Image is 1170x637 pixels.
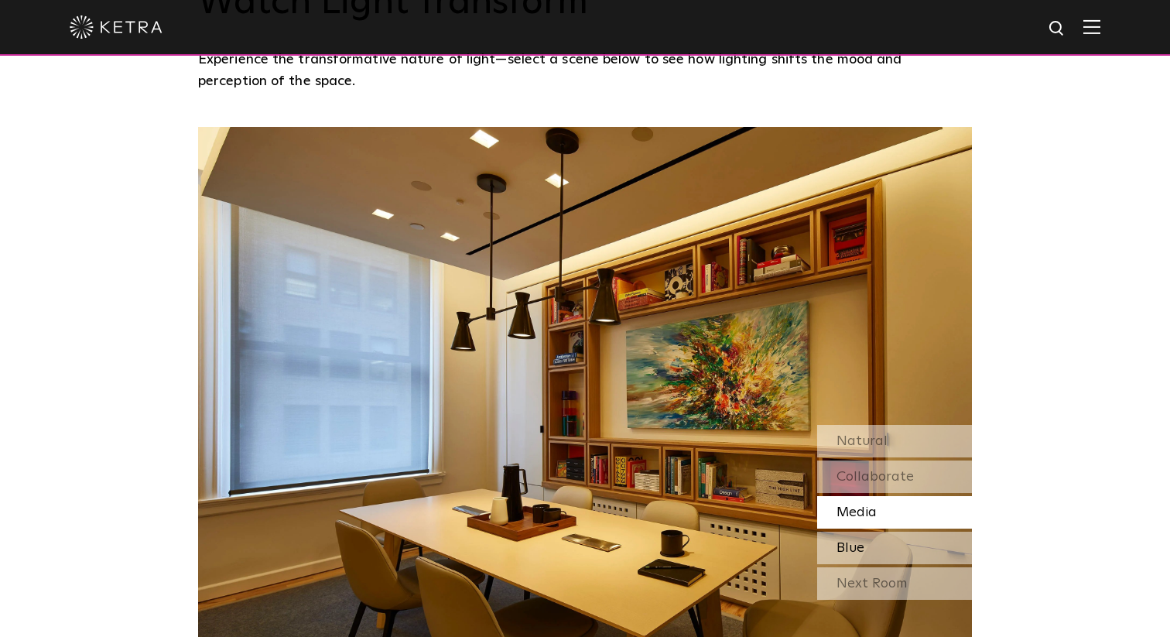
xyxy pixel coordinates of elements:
[1048,19,1067,39] img: search icon
[817,567,972,600] div: Next Room
[70,15,162,39] img: ketra-logo-2019-white
[836,505,877,519] span: Media
[836,470,914,484] span: Collaborate
[1083,19,1100,34] img: Hamburger%20Nav.svg
[198,49,964,93] p: Experience the transformative nature of light—select a scene below to see how lighting shifts the...
[836,434,888,448] span: Natural
[836,541,864,555] span: Blue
